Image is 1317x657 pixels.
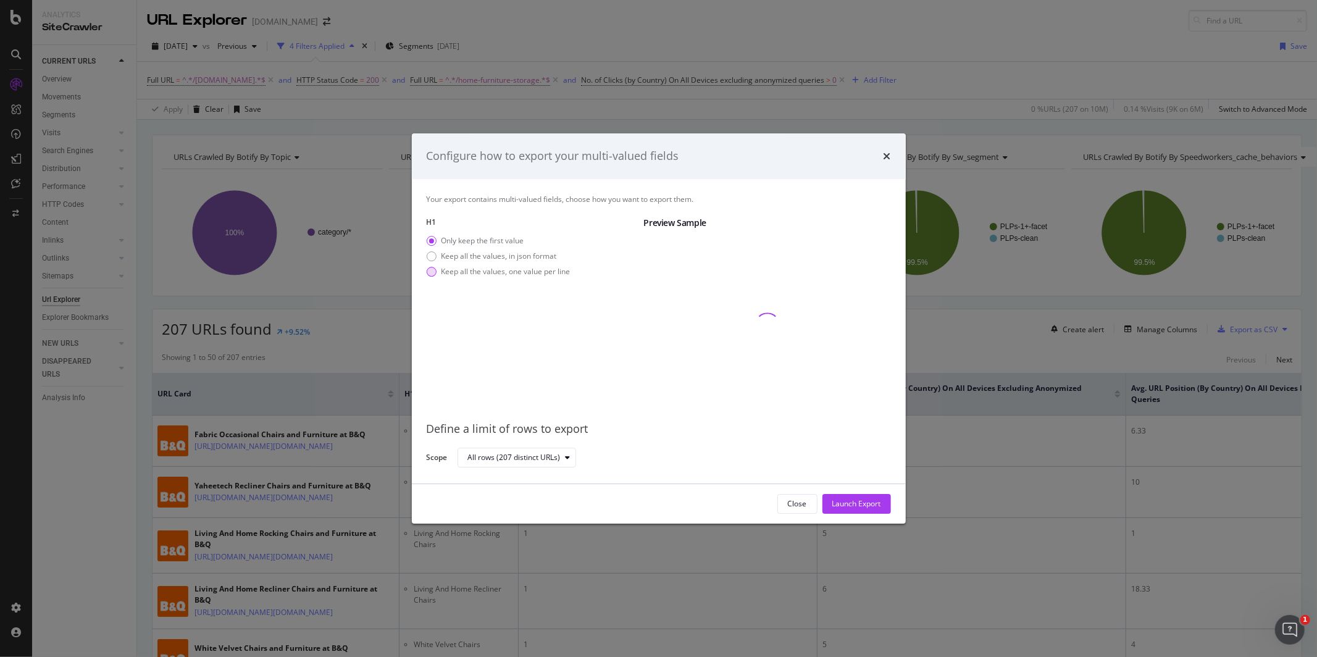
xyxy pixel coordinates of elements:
[427,217,634,227] label: H1
[788,498,807,509] div: Close
[441,251,557,261] div: Keep all the values, in json format
[441,235,524,246] div: Only keep the first value
[1300,615,1310,625] span: 1
[427,251,571,261] div: Keep all the values, in json format
[412,133,906,524] div: modal
[427,452,448,466] label: Scope
[427,194,891,204] div: Your export contains multi-valued fields, choose how you want to export them.
[427,421,891,437] div: Define a limit of rows to export
[644,217,891,229] div: Preview Sample
[427,148,679,164] div: Configure how to export your multi-valued fields
[822,494,891,514] button: Launch Export
[441,266,571,277] div: Keep all the values, one value per line
[777,494,817,514] button: Close
[458,448,576,467] button: All rows (207 distinct URLs)
[832,498,881,509] div: Launch Export
[468,454,561,461] div: All rows (207 distinct URLs)
[884,148,891,164] div: times
[427,235,571,246] div: Only keep the first value
[1275,615,1305,645] iframe: Intercom live chat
